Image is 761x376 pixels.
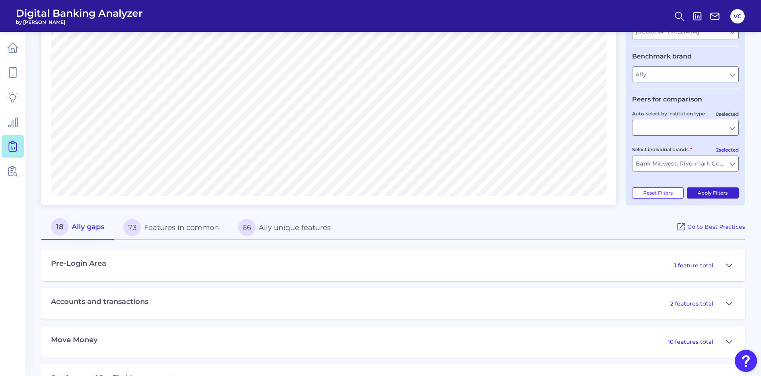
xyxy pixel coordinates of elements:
label: Select individual brands [632,146,692,152]
button: Open Resource Center [735,350,757,372]
h3: Pre-Login Area [51,259,106,268]
button: Reset Filters [632,187,684,199]
button: Apply Filters [687,187,739,199]
legend: Benchmark brand [632,53,692,60]
button: 66Ally unique features [228,215,340,240]
label: Auto-select by institution type [632,111,705,117]
a: Go to Best Practices [676,215,745,240]
legend: Peers for comparison [632,95,702,103]
h3: Accounts and transactions [51,298,148,306]
p: 2 features total [670,300,713,307]
span: Go to Best Practices [687,223,745,230]
span: 66 [238,219,256,236]
button: 18Ally gaps [41,215,114,240]
p: 1 feature total [674,262,713,269]
span: 73 [123,219,141,236]
h3: Move Money [51,336,98,345]
span: Digital Banking Analyzer [16,7,143,19]
span: by [PERSON_NAME] [16,19,143,25]
button: VC [730,9,745,23]
p: 10 features total [668,338,713,345]
span: 18 [51,218,68,236]
button: 73Features in common [114,215,228,240]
